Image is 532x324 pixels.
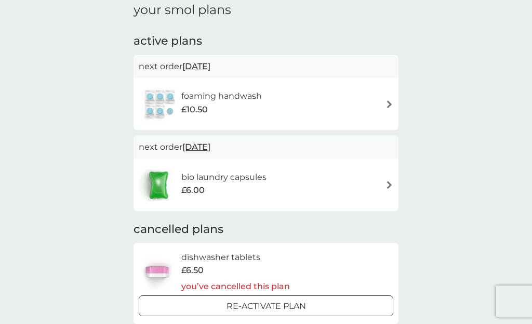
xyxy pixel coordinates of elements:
img: foaming handwash [139,86,181,122]
p: you’ve cancelled this plan [181,280,290,293]
img: dishwasher tablets [139,253,175,290]
span: [DATE] [182,56,210,76]
h2: cancelled plans [134,222,398,238]
p: Re-activate Plan [227,300,306,313]
h6: bio laundry capsules [181,171,267,184]
span: £6.00 [181,184,205,197]
span: £6.50 [181,264,204,277]
span: [DATE] [182,137,210,157]
h6: foaming handwash [181,89,262,103]
h6: dishwasher tablets [181,251,290,264]
img: arrow right [385,100,393,108]
img: arrow right [385,181,393,189]
h1: your smol plans [134,3,398,18]
img: bio laundry capsules [139,167,178,203]
button: Re-activate Plan [139,295,393,316]
h2: active plans [134,33,398,49]
span: £10.50 [181,103,208,116]
p: next order [139,60,393,73]
p: next order [139,140,393,154]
